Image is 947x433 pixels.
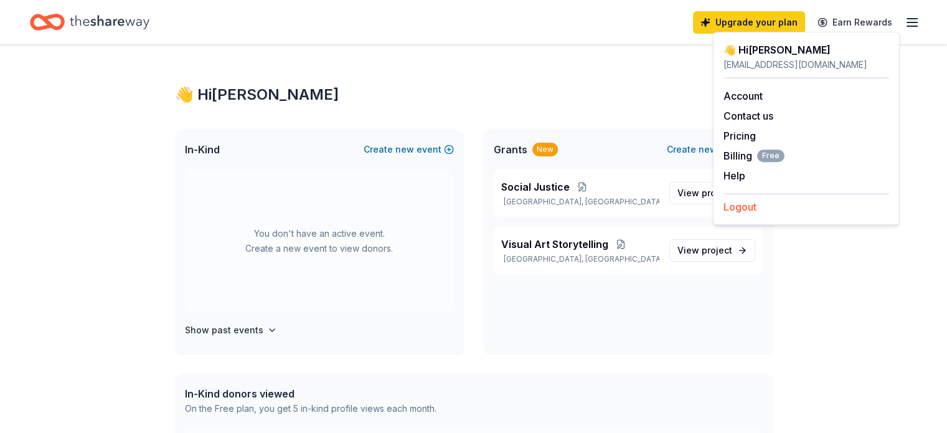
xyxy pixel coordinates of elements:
div: 👋 Hi [PERSON_NAME] [175,85,773,105]
a: Earn Rewards [810,11,900,34]
button: Contact us [723,108,773,123]
span: In-Kind [185,142,220,157]
span: project [702,245,732,255]
p: [GEOGRAPHIC_DATA], [GEOGRAPHIC_DATA] [501,254,659,264]
span: Social Justice [501,179,570,194]
span: Free [757,150,784,162]
span: Grants [494,142,527,157]
h4: Show past events [185,323,263,338]
a: View project [669,182,755,204]
span: Billing [723,148,784,163]
div: On the Free plan, you get 5 in-kind profile views each month. [185,401,436,416]
a: View project [669,239,755,262]
p: [GEOGRAPHIC_DATA], [GEOGRAPHIC_DATA] [501,197,659,207]
span: project [702,188,732,198]
span: new [699,142,717,157]
div: 👋 Hi [PERSON_NAME] [723,42,889,57]
button: Createnewevent [364,142,454,157]
div: New [532,143,558,156]
span: Visual Art Storytelling [501,237,608,252]
a: Home [30,7,149,37]
span: View [677,186,732,201]
div: In-Kind donors viewed [185,386,436,401]
button: Help [723,168,745,183]
div: You don't have an active event. Create a new event to view donors. [185,169,454,313]
a: Pricing [723,130,756,142]
button: Show past events [185,323,277,338]
a: Account [723,90,763,102]
a: Upgrade your plan [693,11,805,34]
button: Createnewproject [667,142,763,157]
span: View [677,243,732,258]
button: Logout [723,199,756,214]
button: BillingFree [723,148,784,163]
div: [EMAIL_ADDRESS][DOMAIN_NAME] [723,57,889,72]
span: new [395,142,414,157]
